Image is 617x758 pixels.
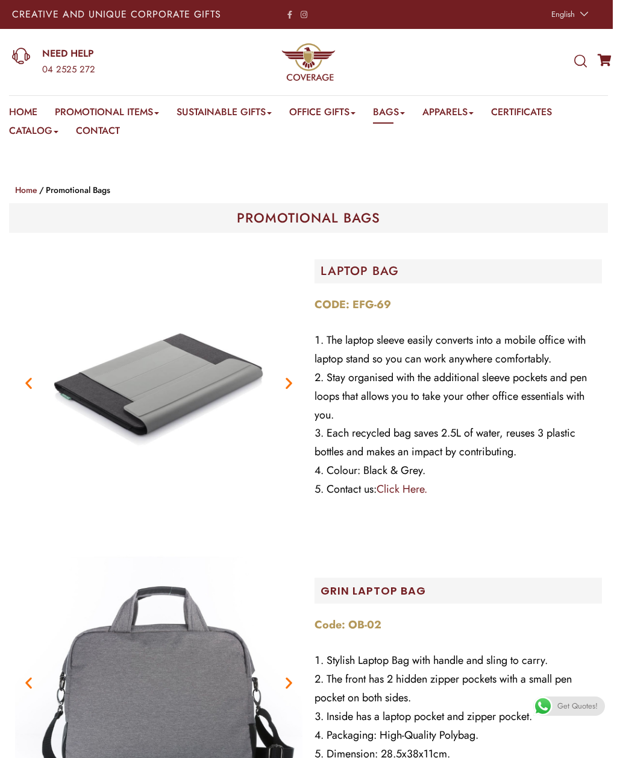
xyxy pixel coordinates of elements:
span: English [551,8,575,20]
li: The laptop sleeve easily converts into a mobile office with laptop stand so you can work anywhere... [315,331,602,368]
a: Bags [373,105,405,124]
div: 3 / 11 [15,239,302,526]
a: Catalog [9,124,58,142]
a: NEED HELP [42,47,200,60]
a: 04 2525 272 [42,63,95,76]
li: Inside has a laptop pocket and zipper pocket. [315,707,602,726]
a: Apparels [422,105,474,124]
a: Sustainable Gifts [177,105,272,124]
li: Packaging: High-Quality Polybag. [315,726,602,745]
li: Stylish Laptop Bag with handle and sling to carry. [315,651,602,670]
a: Home [9,105,37,124]
h1: PROMOTIONAL BAGS [15,209,602,227]
a: Office Gifts [289,105,355,124]
h2: LAPTOP BAG [321,265,602,277]
li: The front has 2 hidden zipper pockets with a small pen pocket on both sides. [315,670,602,707]
div: Next slide [281,375,296,390]
li: Promotional Bags [37,183,110,197]
div: Image Carousel [15,239,302,526]
span: Get Quotes! [557,696,598,716]
div: Previous slide [21,375,36,390]
li: Each recycled bag saves 2.5L of water, reuses 3 plastic bottles and makes an impact by contributing. [315,424,602,461]
img: ECF-69-sustainable-coverage-3 [15,239,302,526]
a: Certificates [491,105,552,124]
a: Contact [76,124,120,142]
a: Promotional Items [55,105,159,124]
a: Home [15,184,37,196]
li: Stay organised with the additional sleeve pockets and pen loops that allows you to take your othe... [315,368,602,425]
div: Previous slide [21,675,36,690]
li: Colour: Black & Grey. [315,461,602,480]
strong: CODE: EFG-69 [315,297,391,312]
div: Next slide [281,675,296,690]
a: Click Here. [377,481,427,497]
a: English [545,6,592,23]
strong: Code: OB-02 [315,617,381,633]
h2: Grin Laptop Bag [321,584,602,598]
li: Contact us: [315,480,602,499]
p: Creative and Unique Corporate Gifts [12,10,241,19]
